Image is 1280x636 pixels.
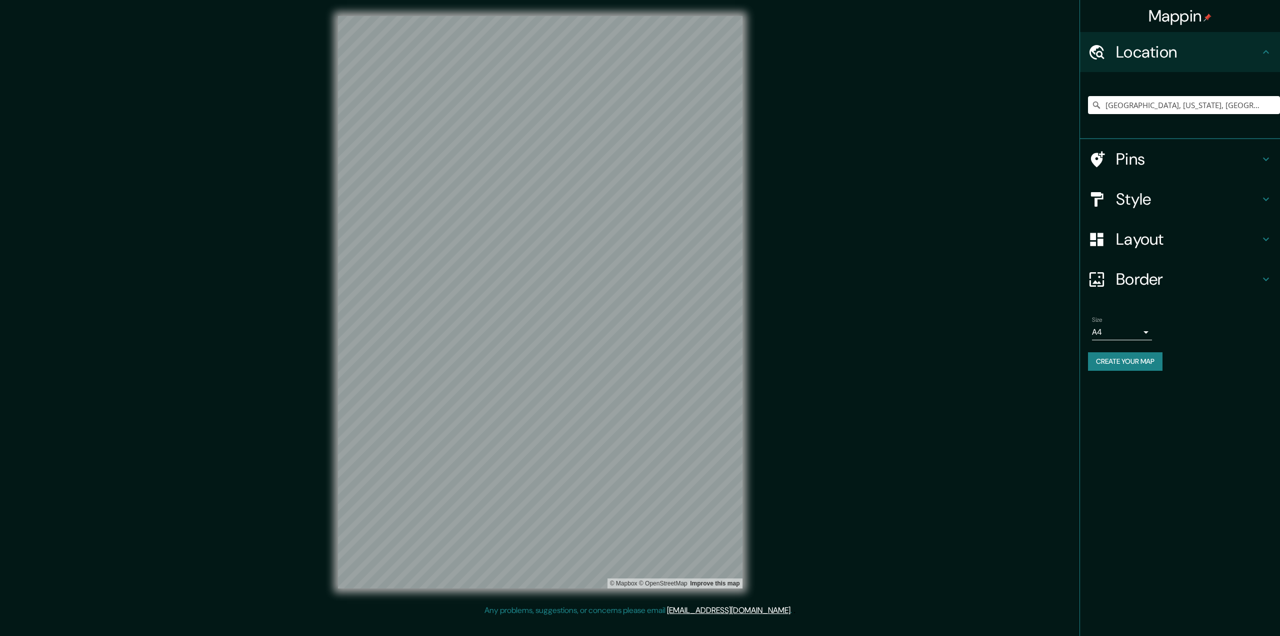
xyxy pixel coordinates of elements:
input: Pick your city or area [1088,96,1280,114]
h4: Location [1116,42,1260,62]
div: . [793,604,795,616]
h4: Pins [1116,149,1260,169]
div: Pins [1080,139,1280,179]
div: A4 [1092,324,1152,340]
a: Map feedback [690,580,739,587]
h4: Layout [1116,229,1260,249]
a: Mapbox [610,580,637,587]
a: [EMAIL_ADDRESS][DOMAIN_NAME] [667,605,790,615]
h4: Border [1116,269,1260,289]
h4: Mappin [1148,6,1212,26]
div: Layout [1080,219,1280,259]
h4: Style [1116,189,1260,209]
img: pin-icon.png [1203,14,1211,22]
canvas: Map [338,16,742,588]
div: Style [1080,179,1280,219]
div: . [792,604,793,616]
div: Location [1080,32,1280,72]
iframe: Help widget launcher [1191,597,1269,625]
div: Border [1080,259,1280,299]
a: OpenStreetMap [639,580,687,587]
p: Any problems, suggestions, or concerns please email . [484,604,792,616]
label: Size [1092,316,1102,324]
button: Create your map [1088,352,1162,371]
